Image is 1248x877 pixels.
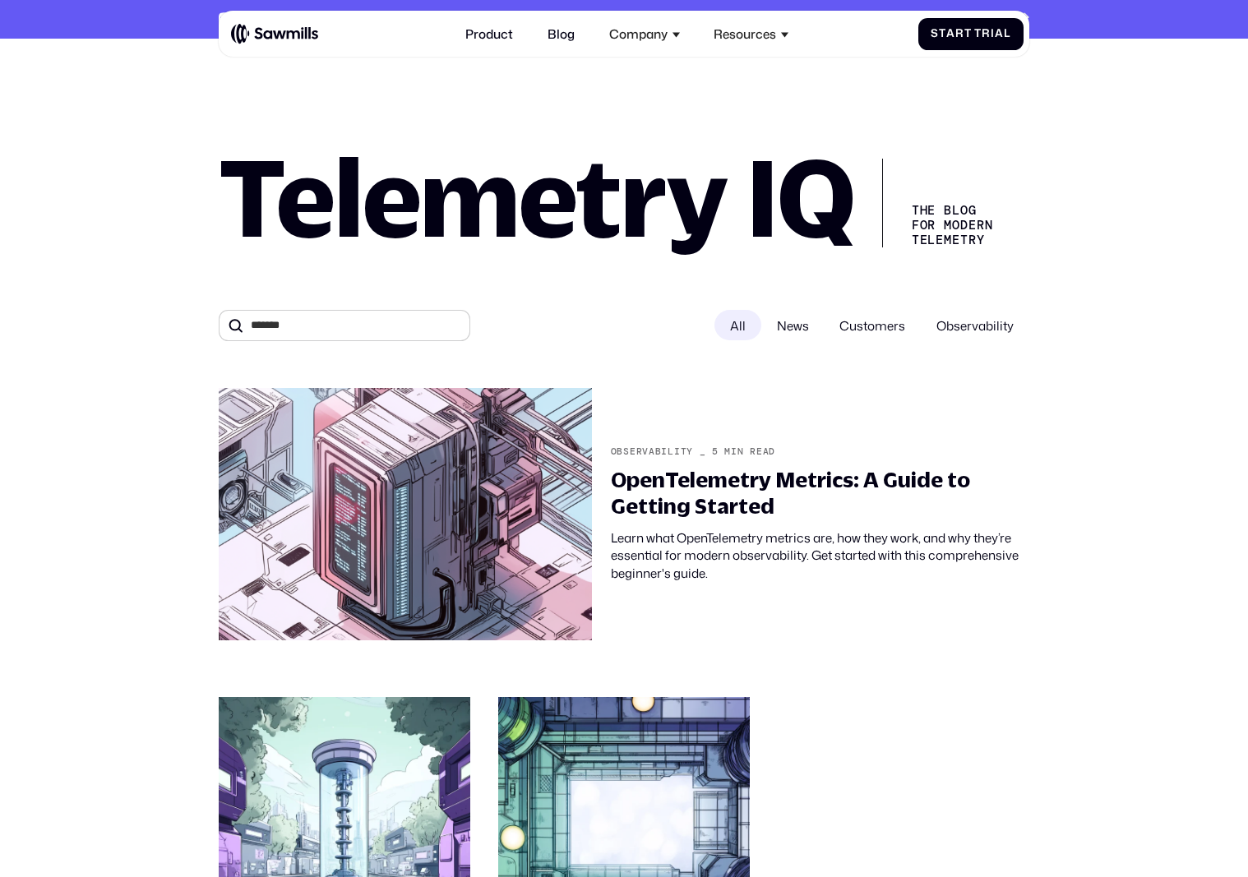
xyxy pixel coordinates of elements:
[931,27,939,40] span: S
[219,148,855,247] h1: Telemetry IQ
[207,377,1040,652] a: Observability_5min readOpenTelemetry Metrics: A Guide to Getting StartedLearn what OpenTelemetry ...
[714,310,761,340] div: All
[219,310,1030,341] form: All
[611,446,693,458] div: Observability
[600,17,690,51] div: Company
[918,18,1024,50] a: StartTrial
[1004,27,1011,40] span: l
[991,27,995,40] span: i
[982,27,991,40] span: r
[964,27,972,40] span: t
[955,27,964,40] span: r
[538,17,585,51] a: Blog
[921,310,1029,340] span: Observability
[714,26,776,41] div: Resources
[824,310,921,340] span: Customers
[456,17,523,51] a: Product
[882,159,1007,247] div: The Blog for Modern telemetry
[611,467,1030,519] div: OpenTelemetry Metrics: A Guide to Getting Started
[946,27,955,40] span: a
[724,446,775,458] div: min read
[974,27,982,40] span: T
[995,27,1004,40] span: a
[700,446,706,458] div: _
[611,529,1030,582] div: Learn what OpenTelemetry metrics are, how they work, and why they’re essential for modern observa...
[712,446,719,458] div: 5
[939,27,946,40] span: t
[705,17,798,51] div: Resources
[609,26,668,41] div: Company
[761,310,825,340] span: News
